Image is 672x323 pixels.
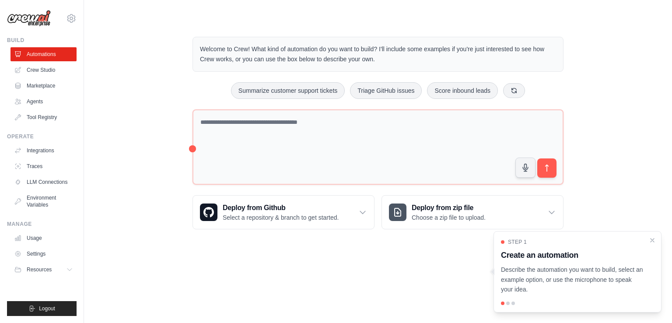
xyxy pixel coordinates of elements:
p: Welcome to Crew! What kind of automation do you want to build? I'll include some examples if you'... [200,44,556,64]
a: Marketplace [10,79,77,93]
p: Choose a zip file to upload. [412,213,486,222]
a: LLM Connections [10,175,77,189]
button: Close walkthrough [649,237,656,244]
button: Triage GitHub issues [350,82,422,99]
button: Logout [7,301,77,316]
a: Environment Variables [10,191,77,212]
a: Agents [10,95,77,109]
a: Tool Registry [10,110,77,124]
a: Traces [10,159,77,173]
h3: Deploy from Github [223,203,339,213]
a: Settings [10,247,77,261]
img: Logo [7,10,51,27]
button: Resources [10,263,77,277]
span: Logout [39,305,55,312]
a: Integrations [10,144,77,158]
div: Build [7,37,77,44]
span: Resources [27,266,52,273]
a: Automations [10,47,77,61]
p: Select a repository & branch to get started. [223,213,339,222]
p: Describe the automation you want to build, select an example option, or use the microphone to spe... [501,265,644,295]
button: Summarize customer support tickets [231,82,345,99]
a: Usage [10,231,77,245]
div: Manage [7,221,77,228]
a: Crew Studio [10,63,77,77]
h3: Deploy from zip file [412,203,486,213]
span: Step 1 [508,239,527,246]
div: Operate [7,133,77,140]
button: Score inbound leads [427,82,498,99]
h3: Create an automation [501,249,644,261]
